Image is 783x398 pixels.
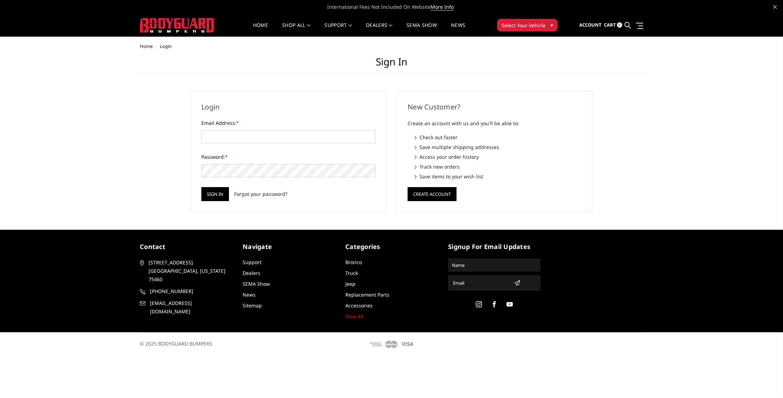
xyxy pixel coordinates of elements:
li: Save items to your wish list [415,173,582,180]
a: Create Account [408,190,457,197]
a: [EMAIL_ADDRESS][DOMAIN_NAME] [140,299,232,316]
a: shop all [282,23,310,36]
h5: contact [140,242,232,251]
a: News [243,291,256,298]
span: © 2025 BODYGUARD BUMPERS [140,340,212,347]
a: Account [579,16,602,35]
span: Cart [604,22,616,28]
span: [STREET_ADDRESS] [GEOGRAPHIC_DATA], [US_STATE] 75460 [149,258,230,284]
a: Support [324,23,352,36]
p: Create an account with us and you'll be able to: [408,119,582,128]
label: Email Address: [201,119,375,127]
h1: Sign in [140,56,643,73]
h5: signup for email updates [448,242,540,251]
button: Create Account [408,187,457,201]
h2: New Customer? [408,102,582,112]
a: Dealers [243,270,260,276]
span: [EMAIL_ADDRESS][DOMAIN_NAME] [150,299,231,316]
span: [PHONE_NUMBER] [150,287,231,296]
a: Support [243,259,261,265]
a: Jeep [345,280,355,287]
a: Bronco [345,259,362,265]
a: SEMA Show [407,23,437,36]
span: 0 [617,22,622,28]
a: Sitemap [243,302,262,309]
h2: Login [201,102,375,112]
a: Truck [345,270,358,276]
input: Sign in [201,187,229,201]
a: More Info [431,3,454,10]
a: Replacement Parts [345,291,389,298]
span: Login [160,43,172,49]
a: Dealers [366,23,393,36]
h5: Categories [345,242,438,251]
a: View All [345,313,364,320]
input: Name [449,260,539,271]
img: BODYGUARD BUMPERS [140,18,215,33]
a: Accessories [345,302,373,309]
span: Select Your Vehicle [502,22,546,29]
button: Select Your Vehicle [497,19,558,31]
a: Home [140,43,153,49]
label: Password: [201,153,375,161]
h5: Navigate [243,242,335,251]
a: Cart 0 [604,16,622,35]
span: Account [579,22,602,28]
a: Home [253,23,268,36]
li: Save multiple shipping addresses [415,143,582,151]
input: Email [450,277,511,289]
span: ▾ [551,21,553,29]
a: Forgot your password? [234,190,287,198]
li: Access your order history [415,153,582,161]
li: Check out faster [415,134,582,141]
a: [PHONE_NUMBER] [140,287,232,296]
a: News [451,23,465,36]
li: Track new orders [415,163,582,170]
a: SEMA Show [243,280,270,287]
